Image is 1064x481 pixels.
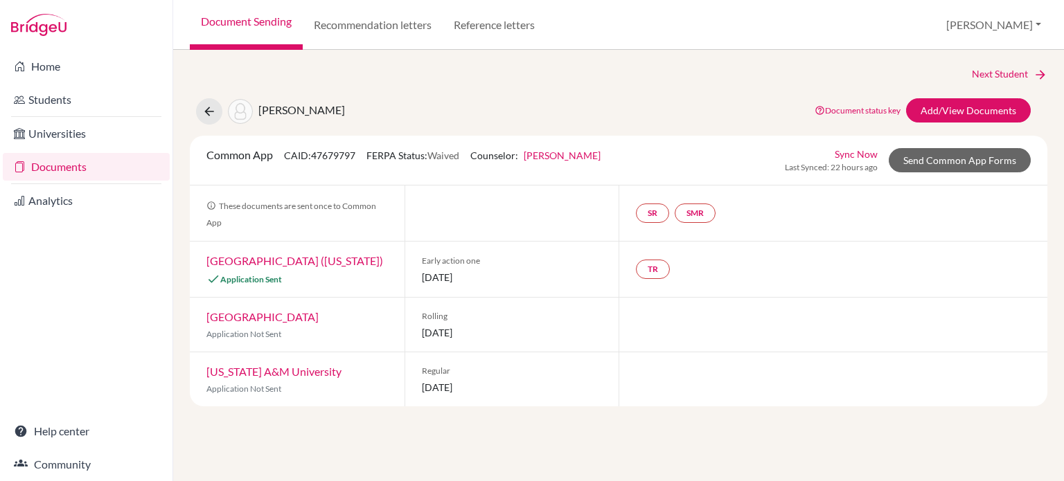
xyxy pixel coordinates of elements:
span: FERPA Status: [366,149,459,161]
a: Sync Now [835,147,878,161]
a: Document status key [815,105,901,116]
a: TR [636,260,670,279]
span: Rolling [422,310,603,323]
span: Application Not Sent [206,329,281,339]
span: Waived [427,149,459,161]
a: Home [3,53,170,80]
span: These documents are sent once to Common App [206,201,376,228]
span: [PERSON_NAME] [258,103,345,116]
span: Regular [422,365,603,377]
span: Counselor: [470,149,601,161]
span: Early action one [422,255,603,267]
img: Bridge-U [11,14,66,36]
button: [PERSON_NAME] [940,12,1047,38]
a: SMR [675,203,716,223]
a: Documents [3,153,170,181]
a: [GEOGRAPHIC_DATA] [206,310,319,323]
a: [PERSON_NAME] [524,149,601,161]
a: Community [3,451,170,478]
a: Help center [3,417,170,445]
a: Universities [3,120,170,147]
span: [DATE] [422,270,603,284]
a: Add/View Documents [906,98,1031,122]
span: Common App [206,148,273,161]
span: Last Synced: 22 hours ago [785,161,878,174]
a: Next Student [972,66,1047,82]
span: Application Not Sent [206,383,281,394]
a: Students [3,86,170,114]
a: Analytics [3,187,170,215]
span: [DATE] [422,325,603,340]
a: Send Common App Forms [889,148,1031,172]
a: [GEOGRAPHIC_DATA] ([US_STATE]) [206,254,383,267]
span: CAID: 47679797 [284,149,355,161]
span: Application Sent [220,274,282,284]
a: SR [636,203,669,223]
a: [US_STATE] A&M University [206,365,342,378]
span: [DATE] [422,380,603,394]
